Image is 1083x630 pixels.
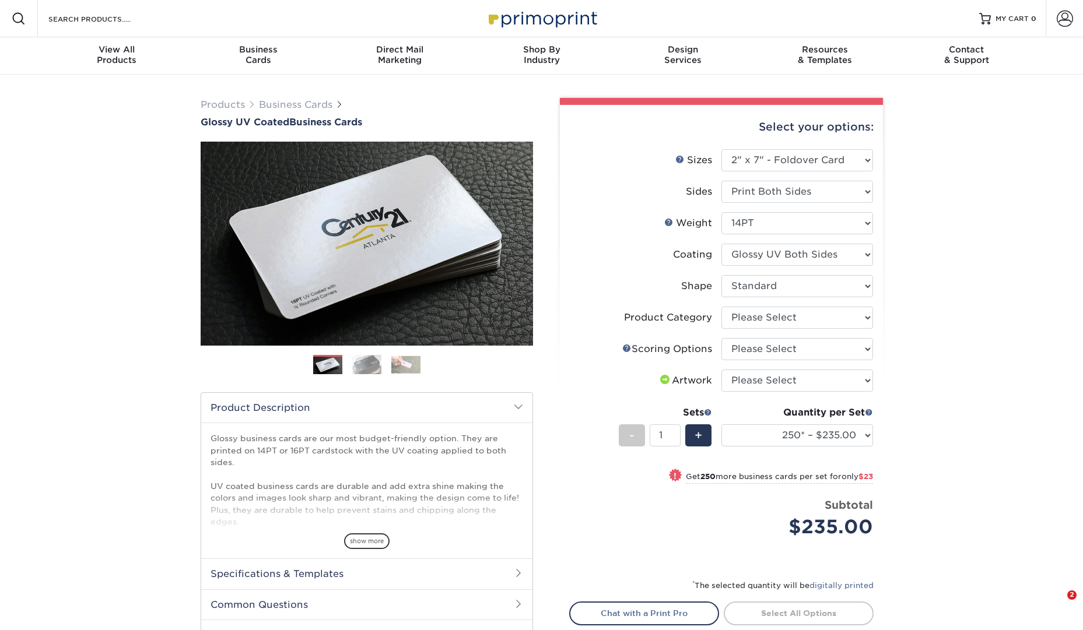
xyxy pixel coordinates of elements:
[313,351,342,380] img: Business Cards 01
[471,44,612,55] span: Shop By
[700,472,716,481] strong: 250
[201,117,533,128] a: Glossy UV CoatedBusiness Cards
[612,44,754,55] span: Design
[612,44,754,65] div: Services
[259,99,332,110] a: Business Cards
[329,44,471,55] span: Direct Mail
[695,427,702,444] span: +
[858,472,873,481] span: $23
[686,185,712,199] div: Sides
[1043,590,1071,618] iframe: Intercom live chat
[471,37,612,75] a: Shop ByIndustry
[686,472,873,484] small: Get more business cards per set for
[612,37,754,75] a: DesignServices
[201,558,532,589] h2: Specifications & Templates
[809,581,874,590] a: digitally printed
[996,14,1029,24] span: MY CART
[201,117,533,128] h1: Business Cards
[754,44,896,65] div: & Templates
[187,37,329,75] a: BusinessCards
[664,216,712,230] div: Weight
[721,406,873,420] div: Quantity per Set
[187,44,329,65] div: Cards
[46,37,188,75] a: View AllProducts
[329,37,471,75] a: Direct MailMarketing
[352,354,381,375] img: Business Cards 02
[658,374,712,388] div: Artwork
[619,406,712,420] div: Sets
[754,44,896,55] span: Resources
[622,342,712,356] div: Scoring Options
[730,513,873,541] div: $235.00
[201,99,245,110] a: Products
[754,37,896,75] a: Resources& Templates
[692,581,874,590] small: The selected quantity will be
[201,589,532,620] h2: Common Questions
[47,12,161,26] input: SEARCH PRODUCTS.....
[681,279,712,293] div: Shape
[673,248,712,262] div: Coating
[46,44,188,65] div: Products
[201,393,532,423] h2: Product Description
[471,44,612,65] div: Industry
[211,432,523,587] p: Glossy business cards are our most budget-friendly option. They are printed on 14PT or 16PT cards...
[896,44,1038,65] div: & Support
[391,356,420,374] img: Business Cards 03
[329,44,471,65] div: Marketing
[46,44,188,55] span: View All
[896,37,1038,75] a: Contact& Support
[624,311,712,325] div: Product Category
[483,6,600,31] img: Primoprint
[344,533,390,549] span: show more
[569,105,874,149] div: Select your options:
[825,498,873,511] strong: Subtotal
[201,117,289,128] span: Glossy UV Coated
[201,78,533,410] img: Glossy UV Coated 01
[675,153,712,167] div: Sizes
[842,472,873,481] span: only
[1031,15,1036,23] span: 0
[187,44,329,55] span: Business
[724,601,874,625] a: Select All Options
[896,44,1038,55] span: Contact
[1067,590,1077,600] span: 2
[629,427,635,444] span: -
[569,601,719,625] a: Chat with a Print Pro
[674,470,677,482] span: !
